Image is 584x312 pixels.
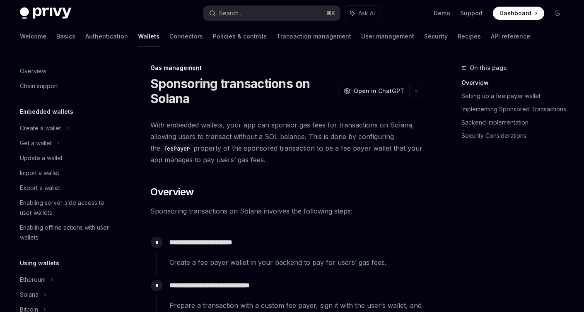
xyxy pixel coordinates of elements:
[20,107,73,117] h5: Embedded wallets
[13,64,119,79] a: Overview
[20,26,46,46] a: Welcome
[458,26,481,46] a: Recipes
[20,290,39,300] div: Solana
[493,7,544,20] a: Dashboard
[338,84,409,98] button: Open in ChatGPT
[203,6,340,21] button: Search...⌘K
[461,129,571,142] a: Security Considerations
[13,166,119,180] a: Import a wallet
[150,119,423,166] span: With embedded wallets, your app can sponsor gas fees for transactions on Solana, allowing users t...
[20,7,71,19] img: dark logo
[213,26,267,46] a: Policies & controls
[150,64,423,72] div: Gas management
[424,26,448,46] a: Security
[20,275,46,285] div: Ethereum
[434,9,450,17] a: Demo
[277,26,351,46] a: Transaction management
[13,151,119,166] a: Update a wallet
[461,116,571,129] a: Backend Implementation
[13,220,119,245] a: Enabling offline actions with user wallets
[461,76,571,89] a: Overview
[344,6,381,21] button: Ask AI
[20,168,59,178] div: Import a wallet
[354,87,404,95] span: Open in ChatGPT
[20,153,63,163] div: Update a wallet
[13,195,119,220] a: Enabling server-side access to user wallets
[470,63,507,73] span: On this page
[491,26,530,46] a: API reference
[551,7,564,20] button: Toggle dark mode
[13,180,119,195] a: Export a wallet
[358,9,375,17] span: Ask AI
[460,9,483,17] a: Support
[326,10,335,17] span: ⌘ K
[500,9,531,17] span: Dashboard
[13,79,119,94] a: Chain support
[169,26,203,46] a: Connectors
[20,183,60,193] div: Export a wallet
[20,258,59,268] h5: Using wallets
[20,198,114,218] div: Enabling server-side access to user wallets
[169,257,423,268] span: Create a fee payer wallet in your backend to pay for users’ gas fees.
[20,66,46,76] div: Overview
[20,223,114,242] div: Enabling offline actions with user wallets
[20,81,58,91] div: Chain support
[85,26,128,46] a: Authentication
[150,76,335,106] h1: Sponsoring transactions on Solana
[219,8,242,18] div: Search...
[20,138,52,148] div: Get a wallet
[138,26,159,46] a: Wallets
[461,103,571,116] a: Implementing Sponsored Transactions
[160,144,193,153] code: feePayer
[150,185,193,199] span: Overview
[20,123,61,133] div: Create a wallet
[461,89,571,103] a: Setting up a fee payer wallet
[361,26,414,46] a: User management
[56,26,75,46] a: Basics
[150,205,423,217] span: Sponsoring transactions on Solana involves the following steps:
